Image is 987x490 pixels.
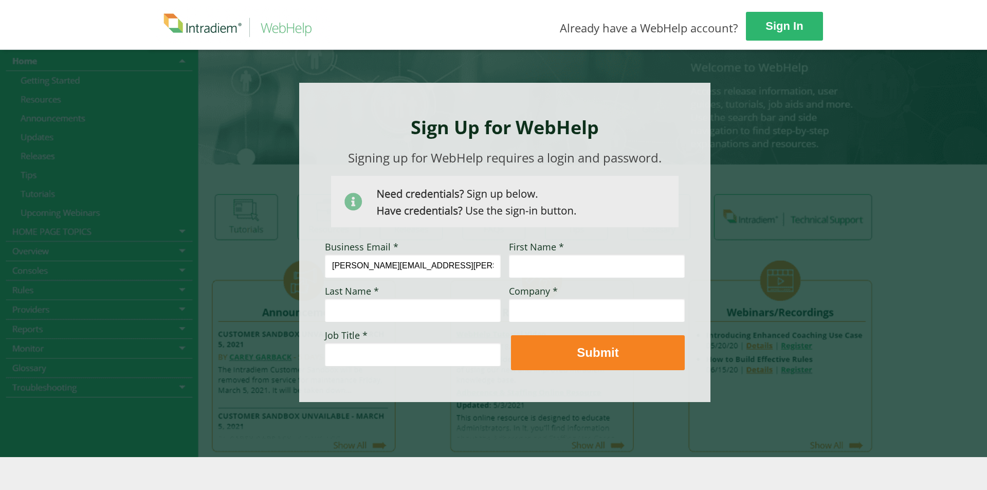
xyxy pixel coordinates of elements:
[509,241,564,253] span: First Name *
[325,329,368,341] span: Job Title *
[325,285,379,297] span: Last Name *
[411,115,599,140] strong: Sign Up for WebHelp
[560,20,738,35] span: Already have a WebHelp account?
[325,241,398,253] span: Business Email *
[331,176,679,227] img: Need Credentials? Sign up below. Have Credentials? Use the sign-in button.
[746,12,823,41] a: Sign In
[511,335,685,370] button: Submit
[509,285,558,297] span: Company *
[765,20,803,32] strong: Sign In
[577,346,618,359] strong: Submit
[348,149,662,166] span: Signing up for WebHelp requires a login and password.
